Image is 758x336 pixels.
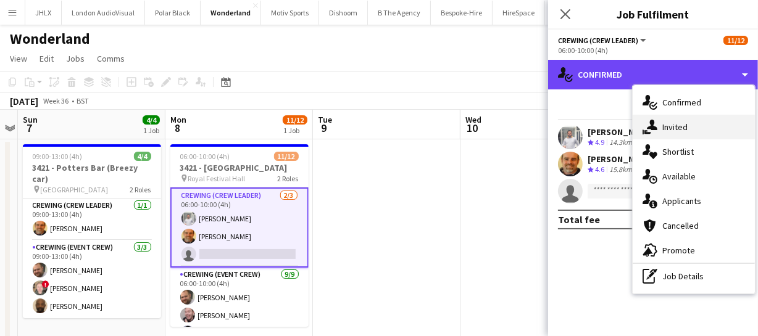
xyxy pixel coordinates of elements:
span: 2 Roles [278,174,299,183]
button: Crewing (Crew Leader) [558,36,648,45]
div: [PERSON_NAME] [588,154,653,165]
span: 4/4 [134,152,151,161]
button: London AudioVisual [62,1,145,25]
div: [PERSON_NAME] [588,126,656,137]
div: 14.3km [607,137,635,148]
span: Mon [170,114,186,125]
div: Available [633,164,755,189]
span: Sun [23,114,38,125]
app-card-role: Crewing (Event Crew)3/309:00-13:00 (4h)[PERSON_NAME]![PERSON_NAME][PERSON_NAME] [23,240,161,318]
span: 2 Roles [130,185,151,194]
span: Comms [97,53,125,64]
a: Edit [35,51,59,67]
button: Dishoom [319,1,368,25]
h3: Job Fulfilment [548,6,758,22]
button: Polar Black [145,1,201,25]
div: Promote [633,238,755,263]
div: Total fee [558,213,600,226]
span: Week 36 [41,96,72,105]
span: 4.9 [595,137,604,147]
div: 1 Job [143,126,159,135]
app-job-card: 06:00-10:00 (4h)11/123421 - [GEOGRAPHIC_DATA] Royal Festival Hall2 RolesCrewing (Crew Leader)2/30... [170,144,309,327]
button: HireSpace [493,1,545,25]
button: B The Agency [368,1,431,25]
div: 1 Job [283,126,307,135]
div: [DATE] [10,95,38,107]
button: JHLX [25,1,62,25]
span: 4.6 [595,165,604,174]
app-card-role: Crewing (Crew Leader)2/306:00-10:00 (4h)[PERSON_NAME][PERSON_NAME] [170,187,309,268]
span: [GEOGRAPHIC_DATA] [41,185,109,194]
span: 06:00-10:00 (4h) [180,152,230,161]
div: Shortlist [633,139,755,164]
span: Wed [465,114,481,125]
span: 09:00-13:00 (4h) [33,152,83,161]
span: 10 [464,121,481,135]
div: 15.8km [607,165,635,175]
button: Bespoke-Hire [431,1,493,25]
button: Wonderland [201,1,261,25]
h3: 3421 - Potters Bar (Breezy car) [23,162,161,184]
div: BST [77,96,89,105]
span: 11/12 [283,115,307,125]
div: Applicants [633,189,755,213]
span: 7 [21,121,38,135]
button: Motiv Sports [261,1,319,25]
span: 11/12 [274,152,299,161]
app-card-role: Crewing (Crew Leader)1/109:00-13:00 (4h)[PERSON_NAME] [23,199,161,240]
span: 9 [316,121,332,135]
div: Invited [633,115,755,139]
div: Confirmed [548,60,758,89]
span: Jobs [66,53,85,64]
a: Jobs [61,51,90,67]
h3: 3421 - [GEOGRAPHIC_DATA] [170,162,309,173]
div: Confirmed [633,90,755,115]
span: Royal Festival Hall [188,174,246,183]
span: Edit [40,53,54,64]
span: ! [42,281,49,288]
span: 11/12 [723,36,748,45]
span: Tue [318,114,332,125]
div: 06:00-10:00 (4h) [558,46,748,55]
div: Job Details [633,264,755,289]
span: Crewing (Crew Leader) [558,36,638,45]
a: Comms [92,51,130,67]
span: 4/4 [143,115,160,125]
h1: Wonderland [10,30,90,48]
app-job-card: 09:00-13:00 (4h)4/43421 - Potters Bar (Breezy car) [GEOGRAPHIC_DATA]2 RolesCrewing (Crew Leader)1... [23,144,161,318]
div: Cancelled [633,213,755,238]
a: View [5,51,32,67]
span: 8 [169,121,186,135]
span: View [10,53,27,64]
button: Gee Studios [545,1,602,25]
